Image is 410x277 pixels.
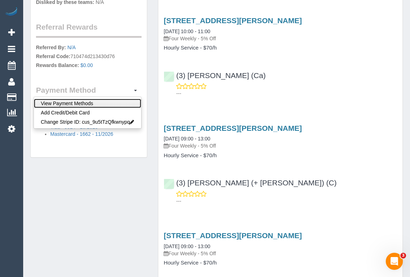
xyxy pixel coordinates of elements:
a: [STREET_ADDRESS][PERSON_NAME] [164,124,302,132]
a: Mastercard - 1662 - 11/2026 [50,131,113,137]
img: Automaid Logo [4,7,19,17]
a: [STREET_ADDRESS][PERSON_NAME] [164,231,302,240]
iframe: Intercom live chat [386,253,403,270]
a: Add Credit/Debit Card [34,108,142,117]
p: Four Weekly - 5% Off [164,142,397,149]
h4: Hourly Service - $70/h [164,45,397,51]
a: (3) [PERSON_NAME] (+ [PERSON_NAME]) (C) [164,179,337,187]
label: Referred By: [36,44,66,51]
a: [DATE] 10:00 - 11:00 [164,29,210,34]
a: (3) [PERSON_NAME] (Ca) [164,71,266,79]
a: Change Stripe ID: cus_9u5tTzQfkwnypq [34,117,142,127]
label: Referral Code: [36,53,70,60]
p: Four Weekly - 5% Off [164,35,397,42]
p: --- [176,90,397,97]
legend: Payment Method [36,85,142,101]
p: 710474d213430d76 [36,44,142,71]
a: N/A [67,45,76,50]
a: [DATE] 09:00 - 13:00 [164,136,210,142]
span: 3 [400,253,406,258]
h4: Hourly Service - $70/h [164,153,397,159]
p: Four Weekly - 5% Off [164,250,397,257]
a: View Payment Methods [34,99,142,108]
a: $0.00 [81,62,93,68]
legend: Referral Rewards [36,22,142,38]
a: [STREET_ADDRESS][PERSON_NAME] [164,16,302,25]
label: Rewards Balance: [36,62,79,69]
p: --- [176,198,397,205]
h4: Hourly Service - $70/h [164,260,397,266]
a: [DATE] 09:00 - 13:00 [164,243,210,249]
